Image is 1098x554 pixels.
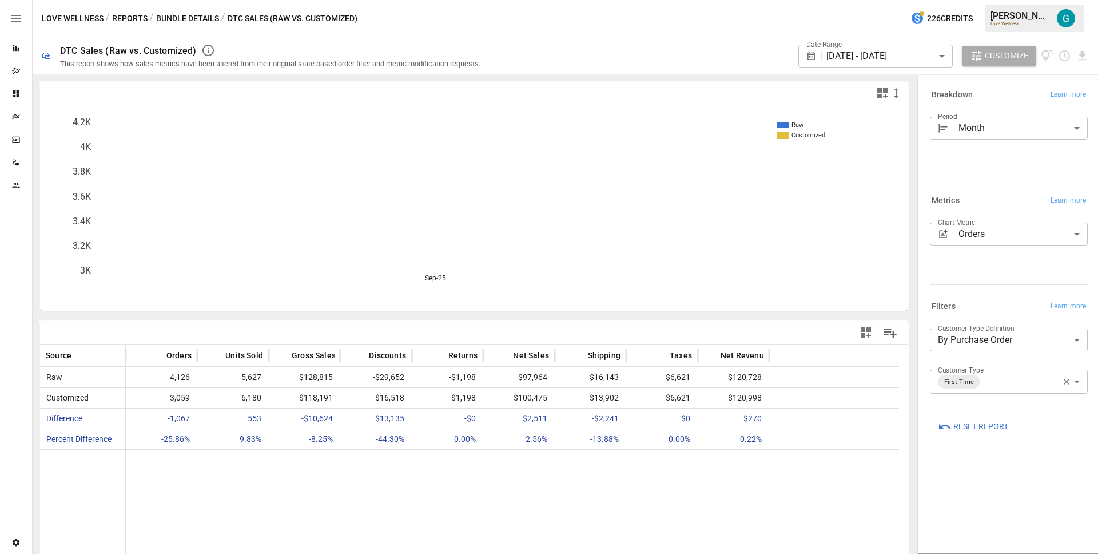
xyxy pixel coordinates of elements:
button: Sort [149,347,165,363]
text: 3.6K [73,191,91,202]
div: / [106,11,110,26]
span: -$0 [417,409,478,429]
text: Sep-25 [425,274,446,282]
span: -1,067 [132,409,192,429]
text: Customized [791,132,825,139]
span: Reset Report [953,420,1008,434]
h6: Breakdown [932,89,973,101]
span: $120,998 [703,388,763,408]
span: Taxes [670,350,692,361]
span: -$16,518 [346,388,406,408]
text: Raw [791,121,804,129]
span: 3,059 [132,388,192,408]
div: This report shows how sales metrics have been altered from their original state based order filte... [60,60,480,68]
img: Gavin Acres [1057,9,1075,27]
button: Sort [274,347,291,363]
button: Gavin Acres [1050,2,1082,34]
button: Customize [962,46,1036,66]
span: Discounts [369,350,406,361]
button: Download report [1076,49,1089,62]
span: $6,621 [632,388,692,408]
div: / [150,11,154,26]
span: 0.00% [632,429,692,449]
span: Learn more [1051,301,1086,312]
div: Orders [958,223,1088,246]
button: Sort [352,347,368,363]
div: [DATE] - [DATE] [826,45,952,68]
label: Period [938,112,957,121]
span: Learn more [1051,89,1086,101]
div: 🛍 [42,50,51,61]
span: $128,815 [274,367,335,387]
button: Love Wellness [42,11,104,26]
button: Sort [73,347,89,363]
div: By Purchase Order [930,329,1088,351]
button: View documentation [1041,46,1054,66]
div: [PERSON_NAME] [990,10,1050,21]
text: 3K [80,265,91,276]
button: Reports [112,11,148,26]
span: 9.83% [203,429,263,449]
span: -$2,241 [560,409,620,429]
span: 6,180 [203,388,263,408]
text: 3.4K [73,216,91,227]
span: -$29,652 [346,367,406,387]
span: $120,728 [703,367,763,387]
span: Percent Difference [42,429,112,449]
span: 0.00% [417,429,478,449]
h6: Metrics [932,195,960,207]
span: -44.30% [346,429,406,449]
span: Customize [985,49,1028,63]
span: Orders [166,350,192,361]
button: Reset Report [930,417,1016,437]
span: Learn more [1051,195,1086,207]
span: 553 [203,409,263,429]
span: $100,475 [489,388,549,408]
span: $0 [632,409,692,429]
span: Raw [42,367,62,387]
span: 4,126 [132,367,192,387]
div: Month [958,117,1088,140]
text: 4.2K [73,117,91,128]
h6: Filters [932,300,956,313]
span: First-Time [940,375,978,389]
span: $97,964 [489,367,549,387]
button: Schedule report [1058,49,1071,62]
span: -$1,198 [417,388,478,408]
text: 3.8K [73,166,91,177]
button: Sort [653,347,669,363]
span: 5,627 [203,367,263,387]
span: -$1,198 [417,367,478,387]
span: Gross Sales [292,350,336,361]
span: Shipping [588,350,620,361]
label: Customer Type [938,365,984,375]
button: Sort [571,347,587,363]
svg: A chart. [40,105,899,311]
button: Bundle Details [156,11,219,26]
span: Net Revenue [721,350,769,361]
label: Customer Type Definition [938,323,1015,333]
span: $16,143 [560,367,620,387]
span: Net Sales [513,350,549,361]
div: Love Wellness [990,21,1050,26]
span: Customized [42,388,89,408]
span: $270 [703,409,763,429]
label: Chart Metric [938,217,975,227]
span: Returns [448,350,478,361]
span: 226 Credits [927,11,973,26]
span: $2,511 [489,409,549,429]
span: -13.88% [560,429,620,449]
span: $6,621 [632,367,692,387]
span: 0.22% [703,429,763,449]
span: $13,902 [560,388,620,408]
text: 3.2K [73,240,91,251]
span: $13,135 [346,409,406,429]
button: Manage Columns [877,320,903,346]
span: -25.86% [132,429,192,449]
span: -8.25% [274,429,335,449]
span: 2.56% [489,429,549,449]
div: DTC Sales (Raw vs. Customized) [60,45,197,56]
button: Sort [703,347,719,363]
